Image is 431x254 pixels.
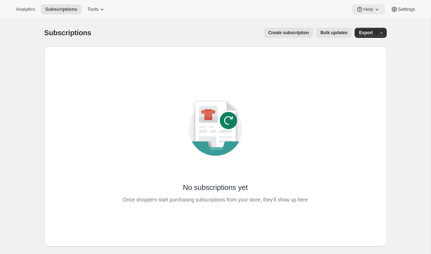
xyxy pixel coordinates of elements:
[355,28,377,38] button: Export
[123,195,308,205] p: Once shoppers start purchasing subscriptions from your store, they’ll show up here
[183,182,248,192] p: No subscriptions yet
[264,28,313,38] button: Create subscription
[316,28,352,38] button: Bulk updates
[41,4,81,14] button: Subscriptions
[386,4,419,14] button: Settings
[363,6,373,12] span: Help
[320,30,347,36] span: Bulk updates
[359,30,373,36] span: Export
[83,4,110,14] button: Tools
[16,6,35,12] span: Analytics
[268,30,309,36] span: Create subscription
[12,4,39,14] button: Analytics
[45,6,77,12] span: Subscriptions
[44,29,92,37] span: Subscriptions
[398,6,415,12] span: Settings
[87,6,98,12] span: Tools
[352,4,385,14] button: Help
